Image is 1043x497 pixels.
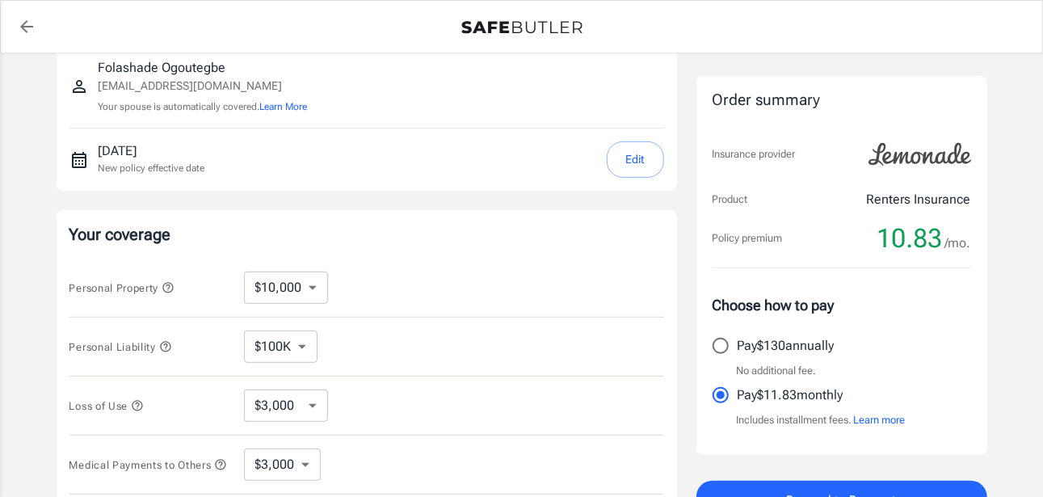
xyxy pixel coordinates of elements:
[738,385,843,405] p: Pay $11.83 monthly
[737,363,817,379] p: No additional fee.
[945,232,971,255] span: /mo.
[860,132,981,177] img: Lemonade
[713,192,748,208] p: Product
[69,278,175,297] button: Personal Property
[69,341,172,353] span: Personal Liability
[69,282,175,294] span: Personal Property
[99,161,205,175] p: New policy effective date
[607,141,664,178] button: Edit
[69,150,89,170] svg: New policy start date
[713,89,971,112] div: Order summary
[877,222,943,255] span: 10.83
[99,141,205,161] p: [DATE]
[737,412,906,428] p: Includes installment fees.
[738,336,835,356] p: Pay $130 annually
[69,223,664,246] p: Your coverage
[69,459,228,471] span: Medical Payments to Others
[713,146,796,162] p: Insurance provider
[69,400,144,412] span: Loss of Use
[69,455,228,474] button: Medical Payments to Others
[260,99,308,114] button: Learn More
[713,294,971,316] p: Choose how to pay
[69,337,172,356] button: Personal Liability
[99,58,308,78] p: Folashade Ogoutegbe
[99,78,308,95] p: [EMAIL_ADDRESS][DOMAIN_NAME]
[713,230,783,246] p: Policy premium
[69,77,89,96] svg: Insured person
[11,11,43,43] a: back to quotes
[867,190,971,209] p: Renters Insurance
[854,412,906,428] button: Learn more
[461,21,582,34] img: Back to quotes
[69,396,144,415] button: Loss of Use
[99,99,308,115] p: Your spouse is automatically covered.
